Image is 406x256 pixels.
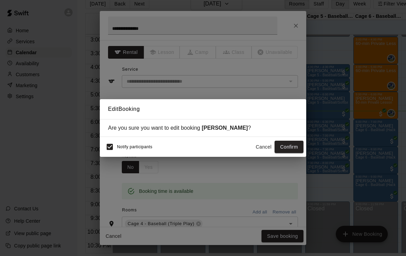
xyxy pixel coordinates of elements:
[202,125,248,131] strong: [PERSON_NAME]
[117,144,152,149] span: Notify participants
[100,99,306,119] h2: Edit Booking
[253,141,275,153] button: Cancel
[108,125,298,131] div: Are you sure you want to edit booking ?
[275,141,303,153] button: Confirm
